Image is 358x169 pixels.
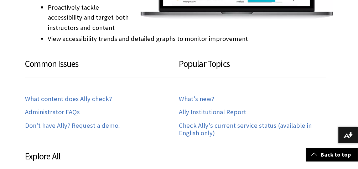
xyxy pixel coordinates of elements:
li: View accessibility trends and detailed graphs to monitor improvement [48,34,333,44]
a: Back to top [306,148,358,161]
a: Ally Institutional Report [179,108,247,116]
a: What content does Ally check? [25,95,112,103]
a: Don't have Ally? Request a demo. [25,122,120,130]
a: What's new? [179,95,214,103]
a: Administrator FAQs [25,108,80,116]
h3: Common Issues [25,57,179,78]
li: Proactively tackle accessibility and target both instructors and content [48,2,333,32]
h3: Popular Topics [179,57,326,78]
a: Check Ally's current service status (available in English only) [179,122,333,137]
